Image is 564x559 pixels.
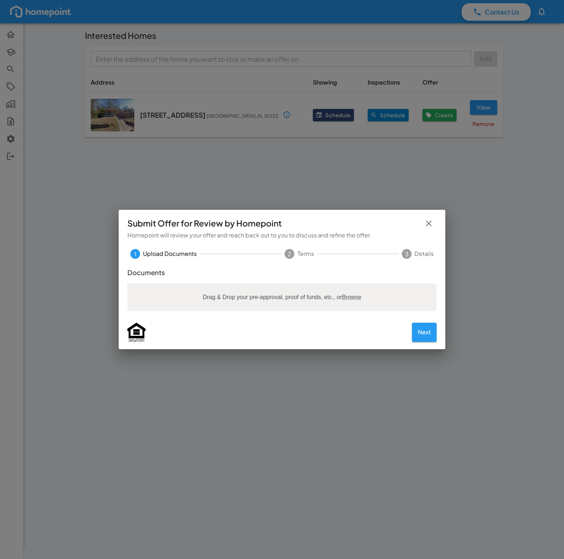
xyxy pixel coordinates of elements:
text: 3 [405,250,408,257]
label: Drag & Drop your pre-approval, proof of funds, etc., or [200,290,364,305]
text: 2 [288,250,291,257]
p: Homepoint will review your offer and reach back out to you to discuss and refine the offer. [127,231,437,240]
span: Upload Documents [143,250,197,258]
img: Equal Housing Opportunity [127,323,146,342]
span: Browse [342,294,361,300]
h6: Submit Offer for Review by Homepoint [127,217,282,230]
button: Next [412,323,437,342]
span: Details [414,250,434,258]
span: Terms [298,250,314,258]
p: Documents [127,268,437,277]
text: 1 [134,250,136,257]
